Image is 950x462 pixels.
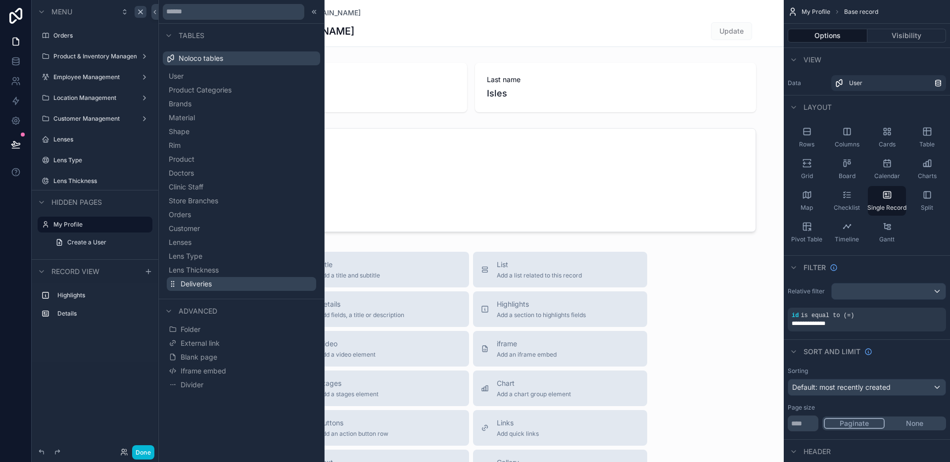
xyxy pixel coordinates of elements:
span: Iframe embed [181,366,226,376]
button: Lenses [167,235,316,249]
span: Customer [169,224,200,233]
button: Lens Type [167,249,316,263]
button: Blank page [167,350,316,364]
span: View [804,55,821,65]
button: Paginate [824,418,885,429]
span: Blank page [181,352,217,362]
button: Iframe embed [167,364,316,378]
span: Rim [169,140,181,150]
button: Checklist [828,186,866,216]
button: Lens Thickness [167,263,316,277]
button: Done [132,445,154,460]
button: Cards [868,123,906,152]
button: Doctors [167,166,316,180]
button: Customer [167,222,316,235]
span: Split [921,204,933,212]
button: Board [828,154,866,184]
label: Data [788,79,827,87]
span: Record view [51,267,99,277]
label: Relative filter [788,287,827,295]
button: Product Categories [167,83,316,97]
span: Sort And Limit [804,347,860,357]
span: Layout [804,102,832,112]
span: Menu [51,7,72,17]
button: Grid [788,154,826,184]
button: Clinic Staff [167,180,316,194]
span: Charts [918,172,937,180]
span: Create a User [67,238,106,246]
span: Hidden pages [51,197,102,207]
span: Lenses [169,237,191,247]
button: Map [788,186,826,216]
label: Page size [788,404,815,412]
span: Board [839,172,855,180]
button: Folder [167,323,316,336]
a: Orders [53,32,150,40]
label: Lenses [53,136,150,143]
label: Product & Inventory Management [53,52,137,60]
button: Options [788,29,867,43]
span: Pivot Table [791,235,822,243]
span: Filter [804,263,826,273]
span: Lens Type [169,251,202,261]
label: Highlights [57,291,148,299]
label: Location Management [53,94,137,102]
button: Rows [788,123,826,152]
button: Product [167,152,316,166]
button: None [885,418,945,429]
button: Material [167,111,316,125]
span: Timeline [835,235,859,243]
button: Divider [167,378,316,392]
span: Lens Thickness [169,265,219,275]
label: Customer Management [53,115,137,123]
span: Advanced [179,306,217,316]
span: Rows [799,140,814,148]
span: is equal to (=) [801,312,854,319]
span: Columns [835,140,859,148]
span: Folder [181,324,200,334]
label: Lens Type [53,156,150,164]
button: Store Branches [167,194,316,208]
a: Create a User [49,234,152,250]
button: Table [908,123,946,152]
button: Single Record [868,186,906,216]
span: Cards [879,140,896,148]
span: Single Record [867,204,906,212]
span: External link [181,338,220,348]
button: Gantt [868,218,906,247]
span: Default: most recently created [792,383,891,391]
span: Tables [179,31,204,41]
span: User [169,71,184,81]
button: Timeline [828,218,866,247]
label: Employee Management [53,73,137,81]
div: scrollable content [32,283,158,331]
button: Rim [167,139,316,152]
button: Default: most recently created [788,379,946,396]
label: Lens Thickness [53,177,150,185]
span: Grid [801,172,813,180]
button: Brands [167,97,316,111]
span: Clinic Staff [169,182,203,192]
span: Gantt [879,235,895,243]
span: Product Categories [169,85,232,95]
button: Visibility [867,29,947,43]
button: Calendar [868,154,906,184]
span: Calendar [874,172,900,180]
label: My Profile [53,221,146,229]
button: Pivot Table [788,218,826,247]
span: Base record [844,8,878,16]
span: Product [169,154,194,164]
button: External link [167,336,316,350]
span: Table [919,140,935,148]
span: Orders [169,210,191,220]
button: Charts [908,154,946,184]
span: My Profile [802,8,830,16]
a: User [831,75,946,91]
button: Shape [167,125,316,139]
span: id [792,312,799,319]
